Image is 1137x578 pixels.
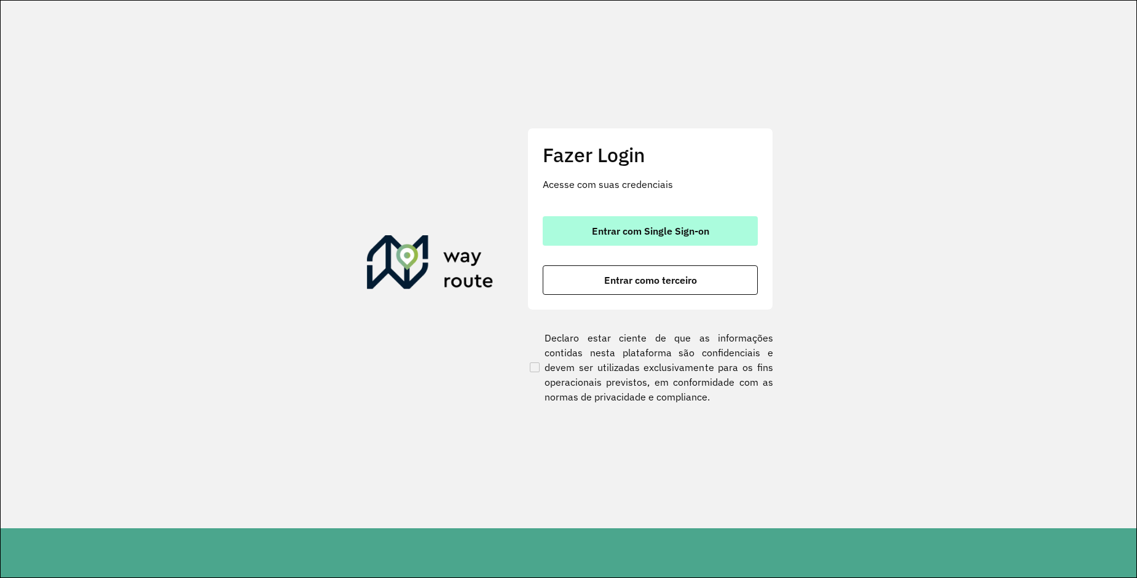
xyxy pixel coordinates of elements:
label: Declaro estar ciente de que as informações contidas nesta plataforma são confidenciais e devem se... [527,330,773,404]
p: Acesse com suas credenciais [543,177,758,192]
button: button [543,265,758,295]
img: Roteirizador AmbevTech [367,235,494,294]
button: button [543,216,758,246]
h2: Fazer Login [543,143,758,166]
span: Entrar com Single Sign-on [592,226,709,236]
span: Entrar como terceiro [604,275,697,285]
